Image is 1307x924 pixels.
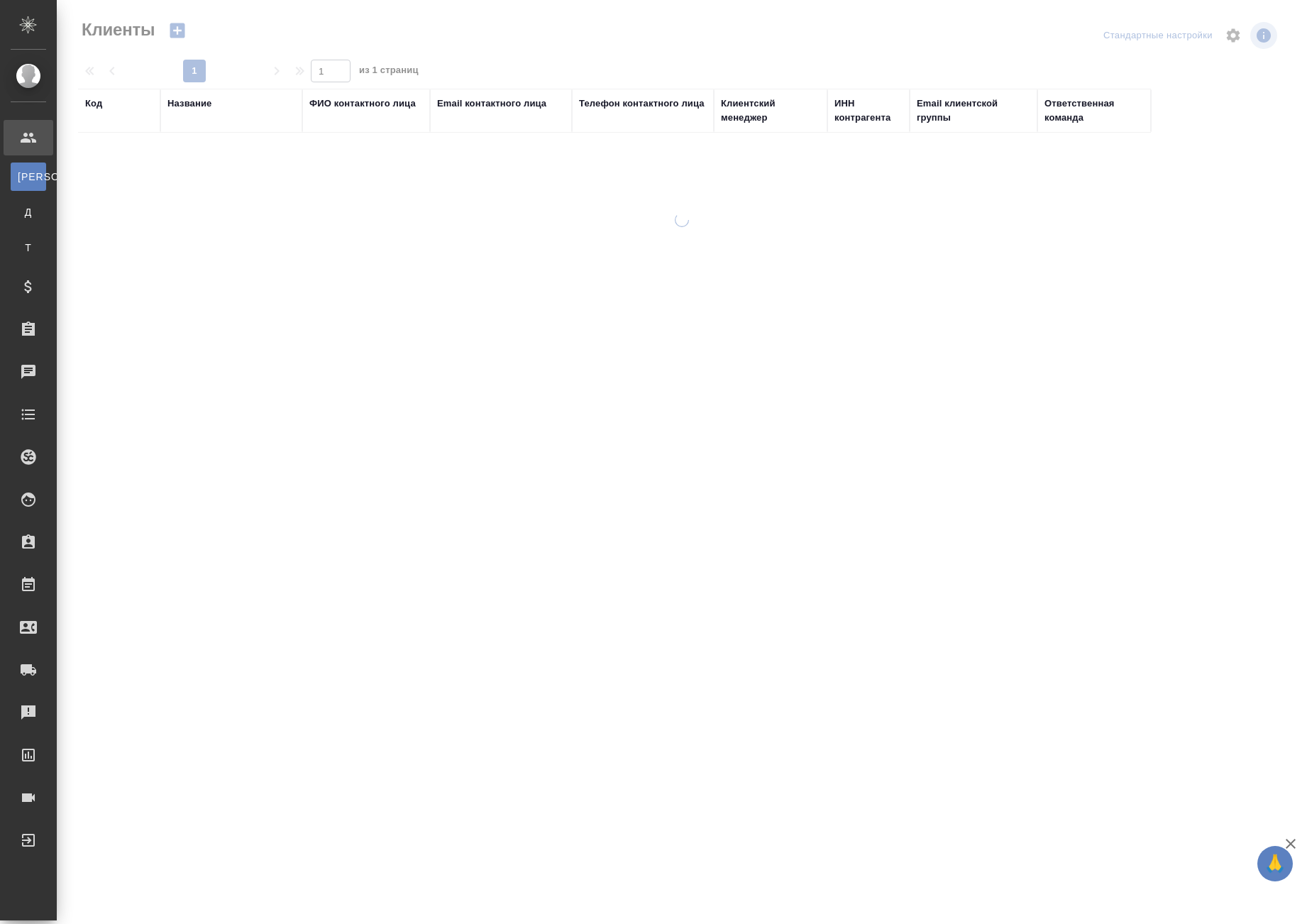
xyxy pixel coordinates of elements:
div: Ответственная команда [1044,97,1144,125]
div: ИНН контрагента [834,97,903,125]
div: Телефон контактного лица [579,97,705,111]
div: Email клиентской группы [917,97,1030,125]
a: Т [11,233,46,262]
span: [PERSON_NAME] [18,170,39,184]
span: Т [18,241,39,255]
div: Название [167,97,211,111]
div: Email контактного лица [437,97,546,111]
a: [PERSON_NAME] [11,163,46,191]
span: 🙏 [1263,849,1287,879]
div: Клиентский менеджер [721,97,820,125]
a: Д [11,198,46,226]
span: Д [18,205,39,219]
div: Код [85,97,102,111]
div: ФИО контактного лица [309,97,416,111]
button: 🙏 [1257,846,1293,881]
